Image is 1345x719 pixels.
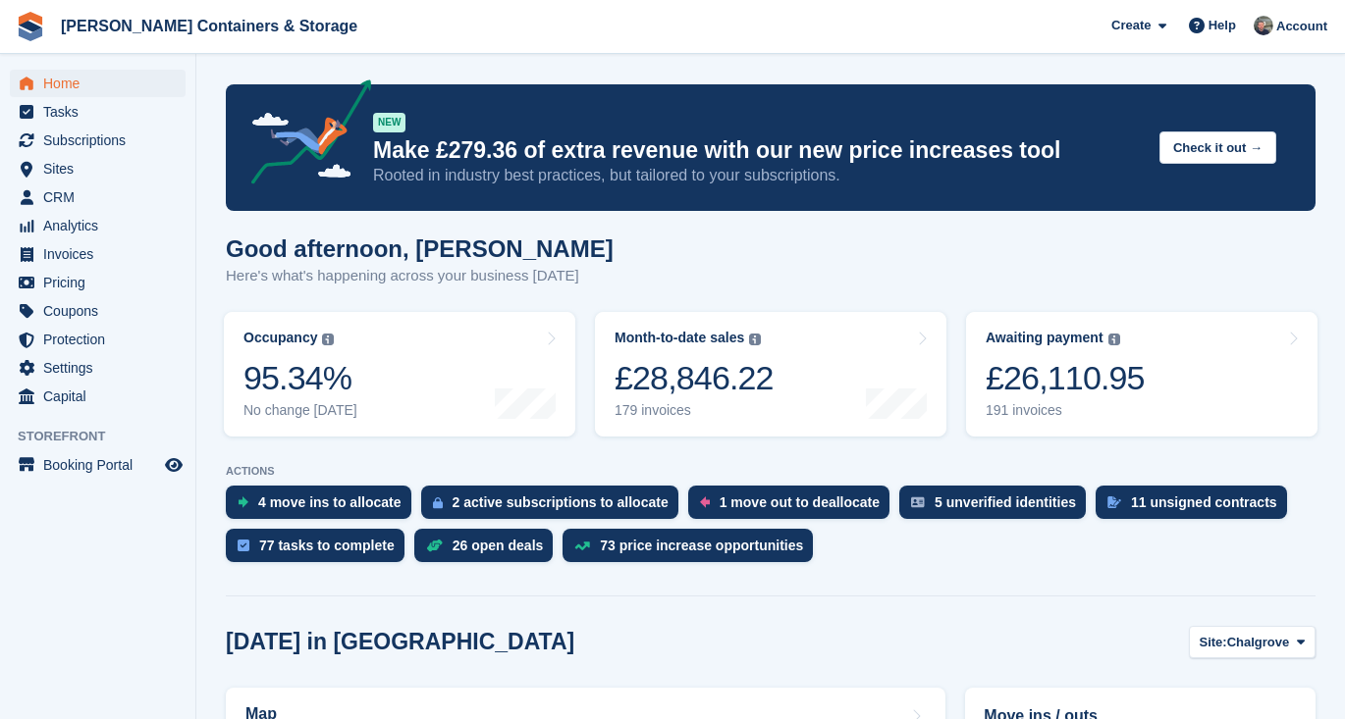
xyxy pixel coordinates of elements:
[1227,633,1290,652] span: Chalgrove
[615,330,744,346] div: Month-to-date sales
[1276,17,1327,36] span: Account
[226,629,574,655] h2: [DATE] in [GEOGRAPHIC_DATA]
[53,10,365,42] a: [PERSON_NAME] Containers & Storage
[373,136,1144,165] p: Make £279.36 of extra revenue with our new price increases tool
[10,98,186,126] a: menu
[18,427,195,446] span: Storefront
[595,312,946,437] a: Month-to-date sales £28,846.22 179 invoices
[1096,486,1297,529] a: 11 unsigned contracts
[10,183,186,211] a: menu
[1209,16,1236,35] span: Help
[43,240,161,268] span: Invoices
[1107,496,1121,508] img: contract_signature_icon-13c848040528278c33f63329250d36e43548de30e8caae1d1a13099fd9432cc5.svg
[749,334,761,345] img: icon-info-grey-7440780725fd019a000dd9b08b2336e03edf1995a4989e88bcd33f0948082b44.svg
[1131,494,1277,510] div: 11 unsigned contracts
[414,529,564,572] a: 26 open deals
[43,98,161,126] span: Tasks
[43,183,161,211] span: CRM
[615,402,774,419] div: 179 invoices
[10,269,186,296] a: menu
[966,312,1318,437] a: Awaiting payment £26,110.95 191 invoices
[373,165,1144,186] p: Rooted in industry best practices, but tailored to your subscriptions.
[238,496,248,508] img: move_ins_to_allocate_icon-fdf77a2bb77ea45bf5b3d319d69a93e2d87916cf1d5bf7949dd705db3b84f3ca.svg
[10,155,186,182] a: menu
[10,297,186,325] a: menu
[43,326,161,353] span: Protection
[935,494,1076,510] div: 5 unverified identities
[226,486,421,529] a: 4 move ins to allocate
[700,496,710,508] img: move_outs_to_deallocate_icon-f764333ba52eb49d3ac5e1228854f67142a1ed5810a6f6cc68b1a99e826820c5.svg
[10,451,186,479] a: menu
[986,358,1145,398] div: £26,110.95
[43,383,161,410] span: Capital
[162,453,186,477] a: Preview store
[226,465,1316,478] p: ACTIONS
[1108,334,1120,345] img: icon-info-grey-7440780725fd019a000dd9b08b2336e03edf1995a4989e88bcd33f0948082b44.svg
[10,70,186,97] a: menu
[10,383,186,410] a: menu
[574,541,590,550] img: price_increase_opportunities-93ffe204e8149a01c8c9dc8f82e8f89637d9d84a8eef4429ea346261dce0b2c0.svg
[258,494,402,510] div: 4 move ins to allocate
[433,496,443,509] img: active_subscription_to_allocate_icon-d502201f5373d7db506a760aba3b589e785aa758c864c3986d89f69b8ff3...
[453,494,669,510] div: 2 active subscriptions to allocate
[373,113,405,132] div: NEW
[563,529,823,572] a: 73 price increase opportunities
[226,235,614,262] h1: Good afternoon, [PERSON_NAME]
[899,486,1096,529] a: 5 unverified identities
[986,402,1145,419] div: 191 invoices
[43,212,161,239] span: Analytics
[10,326,186,353] a: menu
[421,486,688,529] a: 2 active subscriptions to allocate
[10,212,186,239] a: menu
[43,155,161,182] span: Sites
[43,297,161,325] span: Coupons
[426,539,443,552] img: deal-1b604bf984904fb50ccaf53a9ad4b4a5d6e5aea283cecdc64d6e3604feb123c2.svg
[1200,633,1227,652] span: Site:
[243,330,317,346] div: Occupancy
[911,496,925,508] img: verify_identity-adf6edd0f0f0b5bbfe63781bf79b02c33cf7c696d77639b501bdc392416b5a36.svg
[43,269,161,296] span: Pricing
[1159,131,1276,164] button: Check it out →
[10,240,186,268] a: menu
[688,486,899,529] a: 1 move out to deallocate
[720,494,880,510] div: 1 move out to deallocate
[226,265,614,287] p: Here's what's happening across your business [DATE]
[1111,16,1151,35] span: Create
[322,334,334,345] img: icon-info-grey-7440780725fd019a000dd9b08b2336e03edf1995a4989e88bcd33f0948082b44.svg
[259,538,395,553] div: 77 tasks to complete
[615,358,774,398] div: £28,846.22
[10,354,186,382] a: menu
[243,402,357,419] div: No change [DATE]
[43,127,161,154] span: Subscriptions
[224,312,575,437] a: Occupancy 95.34% No change [DATE]
[453,538,544,553] div: 26 open deals
[16,12,45,41] img: stora-icon-8386f47178a22dfd0bd8f6a31ec36ba5ce8667c1dd55bd0f319d3a0aa187defe.svg
[43,354,161,382] span: Settings
[10,127,186,154] a: menu
[235,79,372,191] img: price-adjustments-announcement-icon-8257ccfd72463d97f412b2fc003d46551f7dbcb40ab6d574587a9cd5c0d94...
[986,330,1103,346] div: Awaiting payment
[226,529,414,572] a: 77 tasks to complete
[1189,626,1317,658] button: Site: Chalgrove
[43,451,161,479] span: Booking Portal
[1254,16,1273,35] img: Adam Greenhalgh
[600,538,803,553] div: 73 price increase opportunities
[43,70,161,97] span: Home
[238,539,249,551] img: task-75834270c22a3079a89374b754ae025e5fb1db73e45f91037f5363f120a921f8.svg
[243,358,357,398] div: 95.34%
